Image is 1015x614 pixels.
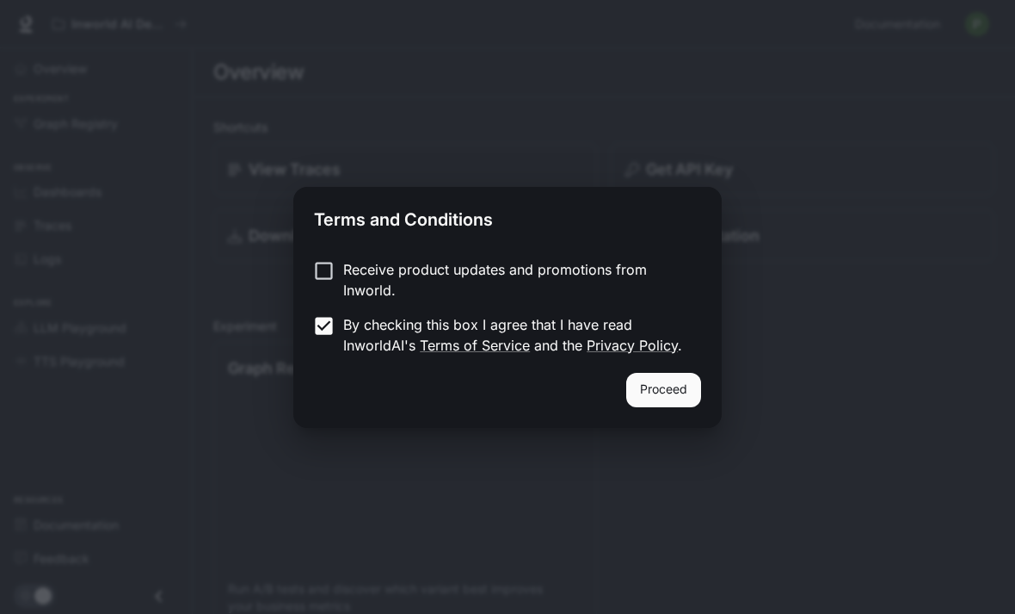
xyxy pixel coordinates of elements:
p: Receive product updates and promotions from Inworld. [343,259,687,301]
button: Proceed [626,373,701,407]
h2: Terms and Conditions [293,187,722,245]
a: Privacy Policy [587,337,678,354]
a: Terms of Service [420,337,530,354]
p: By checking this box I agree that I have read InworldAI's and the . [343,314,687,356]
